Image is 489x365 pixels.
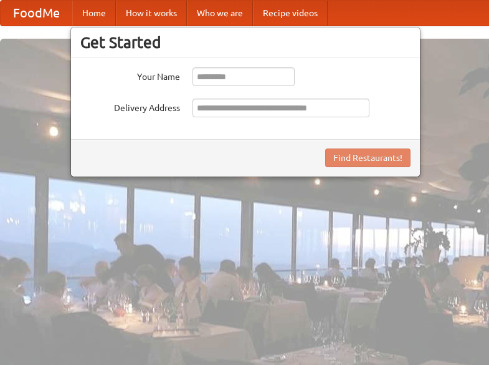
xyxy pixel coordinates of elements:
[80,67,180,83] label: Your Name
[116,1,187,26] a: How it works
[80,33,411,52] h3: Get Started
[325,148,411,167] button: Find Restaurants!
[1,1,72,26] a: FoodMe
[72,1,116,26] a: Home
[253,1,328,26] a: Recipe videos
[187,1,253,26] a: Who we are
[80,99,180,114] label: Delivery Address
